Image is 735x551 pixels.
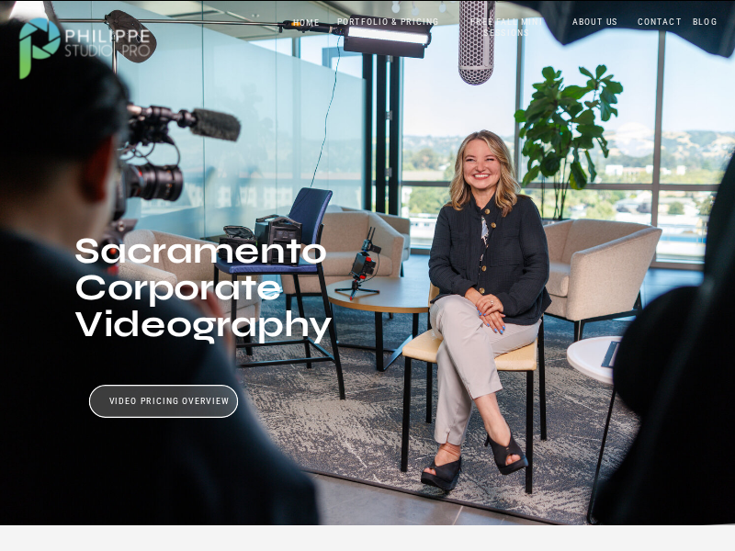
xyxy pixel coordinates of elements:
a: Video Pricing Overview [107,396,230,408]
a: ABOUT US [569,17,621,28]
a: PORTFOLIO & PRICING [332,17,444,28]
h1: Sacramento Corporate Videography [74,232,408,418]
a: BLOG [690,17,720,28]
a: HOME [280,17,333,29]
a: CONTACT [635,17,685,28]
a: FREE FALL MINI SESSIONS [456,17,558,39]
